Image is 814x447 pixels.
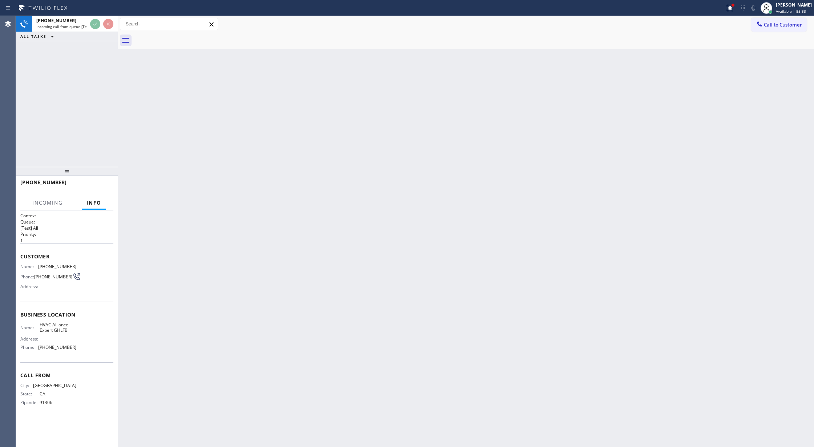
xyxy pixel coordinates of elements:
button: Call to Customer [751,18,807,32]
p: 1 [20,237,113,243]
div: [PERSON_NAME] [776,2,812,8]
span: [PHONE_NUMBER] [38,345,76,350]
span: CA [40,391,76,396]
span: Business location [20,311,113,318]
button: ALL TASKS [16,32,61,41]
span: State: [20,391,40,396]
span: Customer [20,253,113,260]
span: HVAC Alliance Expert GHLFB [40,322,76,333]
h1: Context [20,213,113,219]
span: Phone: [20,274,34,279]
button: Accept [90,19,100,29]
span: [PHONE_NUMBER] [38,264,76,269]
h2: Priority: [20,231,113,237]
span: Zipcode: [20,400,40,405]
span: 91306 [40,400,76,405]
span: [PHONE_NUMBER] [34,274,72,279]
span: Available | 55:33 [776,9,806,14]
span: Call From [20,372,113,379]
span: Address: [20,284,40,289]
span: Name: [20,325,40,330]
span: [GEOGRAPHIC_DATA] [33,383,76,388]
span: Incoming call from queue [Test] All [36,24,97,29]
button: Mute [748,3,758,13]
span: ALL TASKS [20,34,47,39]
span: Phone: [20,345,38,350]
span: [PHONE_NUMBER] [20,179,67,186]
span: [PHONE_NUMBER] [36,17,76,24]
span: Incoming [32,200,63,206]
input: Search [120,18,218,30]
p: [Test] All [20,225,113,231]
span: Call to Customer [764,21,802,28]
span: Info [86,200,101,206]
button: Incoming [28,196,67,210]
button: Reject [103,19,113,29]
h2: Queue: [20,219,113,225]
span: Address: [20,336,40,342]
button: Info [82,196,106,210]
span: Name: [20,264,38,269]
span: City: [20,383,33,388]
